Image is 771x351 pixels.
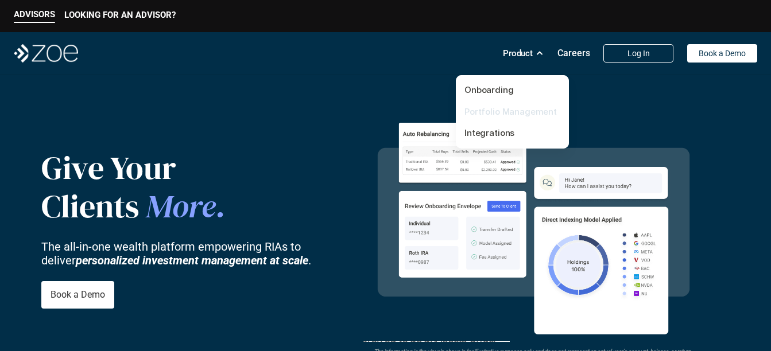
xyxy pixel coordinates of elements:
[603,44,673,63] a: Log In
[41,240,338,267] p: The all-in-one wealth platform empowering RIAs to deliver .
[76,253,308,267] strong: personalized investment management at scale
[464,127,514,138] a: Integrations
[687,44,757,63] a: Book a Demo
[41,281,114,309] a: Book a Demo
[216,185,226,229] span: .
[627,49,650,58] p: Log In
[503,45,533,62] p: Product
[41,149,338,187] p: Give Your
[14,9,55,19] p: ADVISORS
[146,185,216,229] span: More
[464,84,514,95] a: Onboarding
[699,49,746,58] p: Book a Demo
[464,106,557,117] a: Portfolio Management
[64,10,176,20] p: LOOKING FOR AN ADVISOR?
[557,48,590,58] p: Careers
[51,289,105,300] p: Book a Demo
[41,188,338,226] p: Clients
